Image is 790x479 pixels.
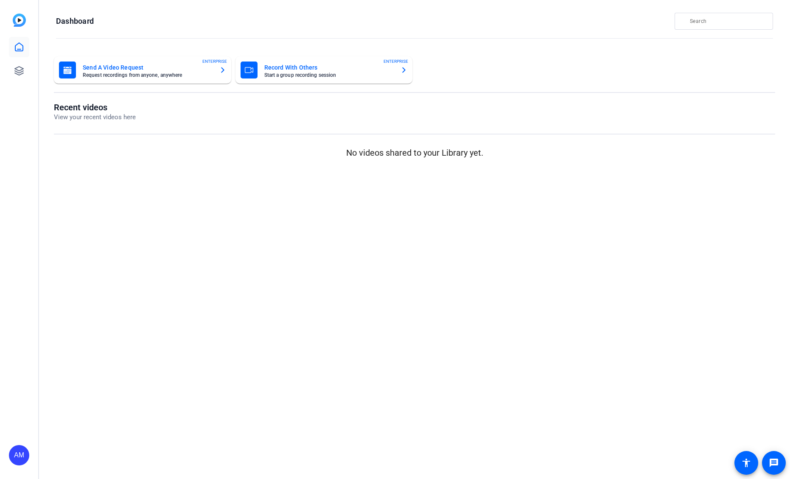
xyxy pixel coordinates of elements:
mat-card-title: Record With Others [264,62,394,73]
p: View your recent videos here [54,112,136,122]
mat-icon: message [769,458,779,468]
mat-card-subtitle: Start a group recording session [264,73,394,78]
button: Record With OthersStart a group recording sessionENTERPRISE [235,56,413,84]
mat-card-title: Send A Video Request [83,62,213,73]
button: Send A Video RequestRequest recordings from anyone, anywhereENTERPRISE [54,56,231,84]
p: No videos shared to your Library yet. [54,146,775,159]
h1: Recent videos [54,102,136,112]
div: AM [9,445,29,465]
span: ENTERPRISE [202,58,227,64]
mat-card-subtitle: Request recordings from anyone, anywhere [83,73,213,78]
img: blue-gradient.svg [13,14,26,27]
input: Search [690,16,766,26]
span: ENTERPRISE [384,58,408,64]
h1: Dashboard [56,16,94,26]
mat-icon: accessibility [741,458,751,468]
